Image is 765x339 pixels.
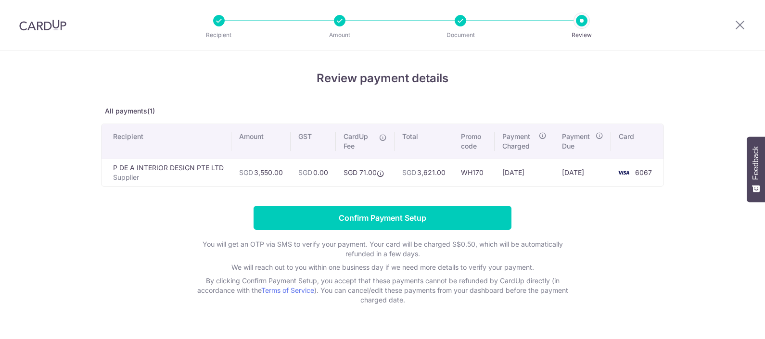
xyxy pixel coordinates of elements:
[239,168,253,176] span: SGD
[304,30,375,40] p: Amount
[453,124,494,159] th: Promo code
[190,239,575,259] p: You will get an OTP via SMS to verify your payment. Your card will be charged S$0.50, which will ...
[546,30,617,40] p: Review
[19,19,66,31] img: CardUp
[190,276,575,305] p: By clicking Confirm Payment Setup, you accept that these payments cannot be refunded by CardUp di...
[190,263,575,272] p: We will reach out to you within one business day if we need more details to verify your payment.
[102,124,231,159] th: Recipient
[747,137,765,202] button: Feedback - Show survey
[453,159,494,186] td: WH170
[113,173,224,182] p: Supplier
[554,159,611,186] td: [DATE]
[231,159,291,186] td: 3,550.00
[101,70,664,87] h4: Review payment details
[231,124,291,159] th: Amount
[611,124,663,159] th: Card
[495,159,554,186] td: [DATE]
[183,30,255,40] p: Recipient
[344,132,374,151] span: CardUp Fee
[752,146,760,180] span: Feedback
[254,206,511,230] input: Confirm Payment Setup
[102,159,231,186] td: P DE A INTERIOR DESIGN PTE LTD
[402,168,416,176] span: SGD
[298,168,312,176] span: SGD
[562,132,593,151] span: Payment Due
[614,167,633,178] img: <span class="translation_missing" title="translation missing: en.account_steps.new_confirm_form.b...
[635,168,652,176] span: 6067
[502,132,536,151] span: Payment Charged
[336,159,395,186] td: SGD 71.00
[101,106,664,116] p: All payments(1)
[395,159,453,186] td: 3,621.00
[261,286,314,294] a: Terms of Service
[291,159,336,186] td: 0.00
[425,30,496,40] p: Document
[291,124,336,159] th: GST
[395,124,453,159] th: Total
